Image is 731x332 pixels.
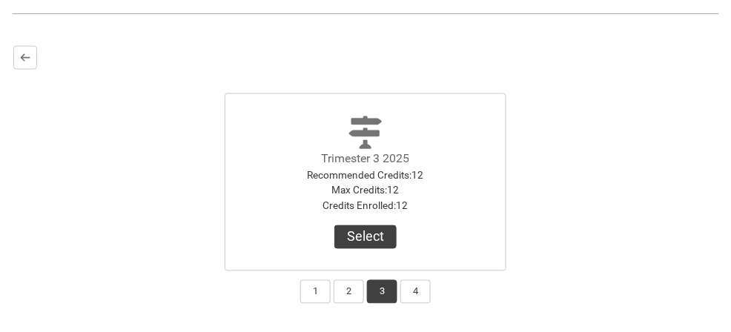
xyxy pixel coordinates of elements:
button: 2 [334,280,364,304]
div: Max Credits : 12 [282,183,449,198]
img: REDU_GREY_LINE [12,7,719,19]
label: Trimester 3 2025 [322,152,410,166]
button: 4 [400,280,431,304]
button: Back [13,46,37,70]
button: 1 [300,280,331,304]
button: Trimester 3 2025Recommended Credits:12Max Credits:12Credits Enrolled:12 [334,225,397,249]
button: 3 [367,280,397,304]
div: Recommended Credits : 12 [282,168,449,183]
div: Credits Enrolled : 12 [282,199,449,213]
